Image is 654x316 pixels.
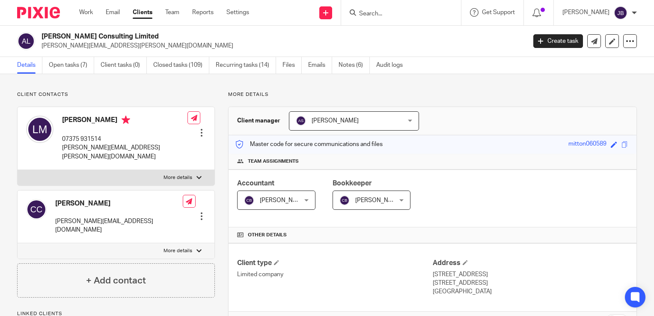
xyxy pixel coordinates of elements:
[248,158,299,165] span: Team assignments
[62,116,187,126] h4: [PERSON_NAME]
[17,57,42,74] a: Details
[163,247,192,254] p: More details
[235,140,383,149] p: Master code for secure communications and files
[153,57,209,74] a: Closed tasks (109)
[237,116,280,125] h3: Client manager
[62,135,187,143] p: 07375 931514
[26,199,47,220] img: svg%3E
[101,57,147,74] a: Client tasks (0)
[17,7,60,18] img: Pixie
[106,8,120,17] a: Email
[433,270,628,279] p: [STREET_ADDRESS]
[62,143,187,161] p: [PERSON_NAME][EMAIL_ADDRESS][PERSON_NAME][DOMAIN_NAME]
[358,10,435,18] input: Search
[228,91,637,98] p: More details
[79,8,93,17] a: Work
[433,287,628,296] p: [GEOGRAPHIC_DATA]
[55,199,183,208] h4: [PERSON_NAME]
[260,197,307,203] span: [PERSON_NAME]
[86,274,146,287] h4: + Add contact
[312,118,359,124] span: [PERSON_NAME]
[55,217,183,235] p: [PERSON_NAME][EMAIL_ADDRESS][DOMAIN_NAME]
[333,180,372,187] span: Bookkeeper
[122,116,130,124] i: Primary
[533,34,583,48] a: Create task
[339,57,370,74] a: Notes (6)
[26,116,54,143] img: svg%3E
[42,32,425,41] h2: [PERSON_NAME] Consulting Limited
[296,116,306,126] img: svg%3E
[244,195,254,206] img: svg%3E
[614,6,627,20] img: svg%3E
[17,32,35,50] img: svg%3E
[355,197,402,203] span: [PERSON_NAME]
[339,195,350,206] img: svg%3E
[562,8,609,17] p: [PERSON_NAME]
[482,9,515,15] span: Get Support
[282,57,302,74] a: Files
[248,232,287,238] span: Other details
[237,270,432,279] p: Limited company
[17,91,215,98] p: Client contacts
[433,279,628,287] p: [STREET_ADDRESS]
[192,8,214,17] a: Reports
[568,140,606,149] div: mitton060589
[308,57,332,74] a: Emails
[226,8,249,17] a: Settings
[433,259,628,268] h4: Address
[237,259,432,268] h4: Client type
[42,42,520,50] p: [PERSON_NAME][EMAIL_ADDRESS][PERSON_NAME][DOMAIN_NAME]
[133,8,152,17] a: Clients
[49,57,94,74] a: Open tasks (7)
[163,174,192,181] p: More details
[237,180,274,187] span: Accountant
[165,8,179,17] a: Team
[216,57,276,74] a: Recurring tasks (14)
[376,57,409,74] a: Audit logs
